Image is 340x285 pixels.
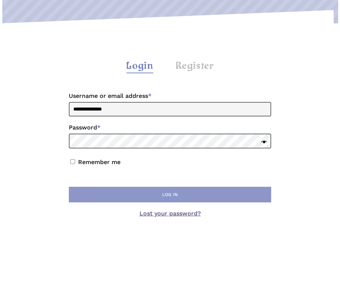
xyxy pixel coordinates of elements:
div: Register [176,60,214,73]
a: Lost your password? [139,210,201,217]
button: Log in [69,187,271,202]
div: Login [126,60,153,73]
label: Remember me [78,158,121,166]
label: Password [69,122,271,134]
label: Username or email address [69,90,271,102]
